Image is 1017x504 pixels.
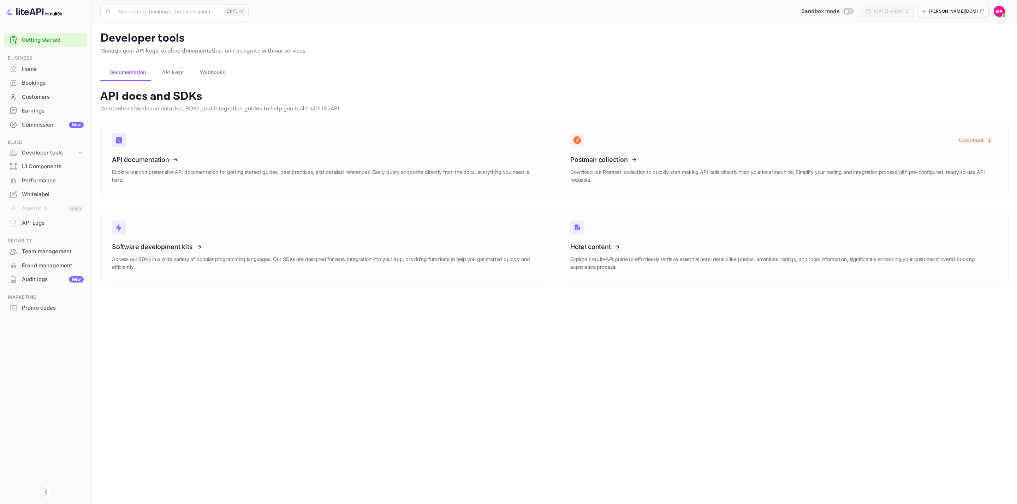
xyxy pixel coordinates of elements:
div: Earnings [4,104,87,118]
p: Access our SDKs in a wide variety of popular programming languages. Our SDKs are designed for eas... [112,255,539,271]
a: Whitelabel [4,188,87,201]
div: Audit logsNew [4,273,87,286]
p: Comprehensive documentation, SDKs, and integration guides to help you build with liteAPI. [100,105,1009,113]
div: Whitelabel [4,188,87,201]
span: Documentation [109,68,146,77]
span: Build [4,139,87,146]
div: Developer tools [22,149,77,157]
a: API Logs [4,216,87,229]
div: [DATE] — [DATE] [874,8,909,14]
div: Team management [22,248,84,256]
a: Hotel contentExplore the LiteAPI guide to effortlessly retrieve essential hotel details like phot... [559,209,1009,287]
span: API keys [162,68,184,77]
span: Sandbox mode [801,7,840,16]
p: [PERSON_NAME][DOMAIN_NAME]... [929,8,978,14]
div: Performance [22,177,84,185]
div: Audit logs [22,275,84,284]
a: CommissionNew [4,118,87,131]
p: Manage your API keys, explore documentation, and integrate with our services. [100,47,1009,55]
div: Bookings [22,79,84,87]
p: Download our Postman collection to quickly start making API calls directly from your local machin... [570,168,997,184]
div: Customers [22,93,84,101]
div: Promo codes [22,304,84,312]
h3: Hotel content [570,243,997,250]
img: LiteAPI logo [6,6,62,17]
a: Home [4,62,87,75]
div: Commission [22,121,84,129]
img: Mohamed Aiman [994,6,1005,17]
button: Download [955,134,997,147]
div: Bookings [4,76,87,90]
div: API Logs [22,219,84,227]
a: Getting started [22,36,84,44]
p: Explore our comprehensive API documentation for getting started guides, best practices, and detai... [112,168,539,184]
a: Customers [4,90,87,103]
div: Team management [4,245,87,259]
div: UI Components [4,160,87,174]
a: UI Components [4,160,87,173]
a: API documentationExplore our comprehensive API documentation for getting started guides, best pra... [100,122,550,200]
span: Business [4,54,87,62]
button: Collapse navigation [40,486,52,498]
div: Performance [4,174,87,188]
p: Developer tools [100,31,1009,45]
div: Fraud management [22,262,84,270]
div: Customers [4,90,87,104]
div: New [69,276,84,283]
span: Security [4,237,87,245]
div: API Logs [4,216,87,230]
h3: Postman collection [570,156,997,163]
a: Promo codes [4,301,87,314]
div: New [69,122,84,128]
span: Marketing [4,293,87,301]
div: Earnings [22,107,84,115]
a: Audit logsNew [4,273,87,286]
div: UI Components [22,163,84,171]
h3: API documentation [112,156,539,163]
div: Getting started [4,33,87,47]
input: Search (e.g. bookings, documentation) [114,4,221,18]
div: account-settings tabs [100,64,1009,81]
a: Fraud management [4,259,87,272]
a: Software development kitsAccess our SDKs in a wide variety of popular programming languages. Our ... [100,209,550,287]
div: Ctrl+K [224,7,246,16]
h3: Software development kits [112,243,539,250]
p: Explore the LiteAPI guide to effortlessly retrieve essential hotel details like photos, amenities... [570,255,997,271]
a: Team management [4,245,87,258]
div: CommissionNew [4,118,87,132]
div: Fraud management [4,259,87,273]
span: Webhooks [200,68,225,77]
div: Whitelabel [22,190,84,199]
div: Home [22,65,84,73]
p: API docs and SDKs [100,90,1009,104]
a: Earnings [4,104,87,117]
div: Switch to Production mode [798,7,856,16]
a: Bookings [4,76,87,89]
a: Performance [4,174,87,187]
div: Developer tools [4,147,87,159]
